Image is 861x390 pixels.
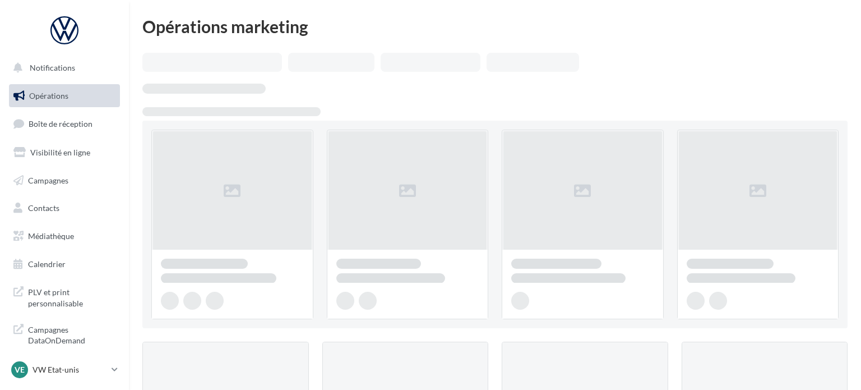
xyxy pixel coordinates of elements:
[7,224,122,248] a: Médiathèque
[30,63,75,72] span: Notifications
[33,364,107,375] p: VW Etat-unis
[7,112,122,136] a: Boîte de réception
[7,141,122,164] a: Visibilité en ligne
[7,253,122,276] a: Calendrier
[28,322,115,346] span: Campagnes DataOnDemand
[7,280,122,313] a: PLV et print personnalisable
[9,359,120,380] a: VE VW Etat-unis
[7,56,118,80] button: Notifications
[28,259,66,269] span: Calendrier
[30,148,90,157] span: Visibilité en ligne
[7,169,122,192] a: Campagnes
[142,18,848,35] div: Opérations marketing
[7,84,122,108] a: Opérations
[28,231,74,241] span: Médiathèque
[28,285,115,309] span: PLV et print personnalisable
[29,91,68,100] span: Opérations
[7,318,122,351] a: Campagnes DataOnDemand
[28,175,68,185] span: Campagnes
[7,196,122,220] a: Contacts
[15,364,25,375] span: VE
[29,119,92,129] span: Boîte de réception
[28,203,59,213] span: Contacts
